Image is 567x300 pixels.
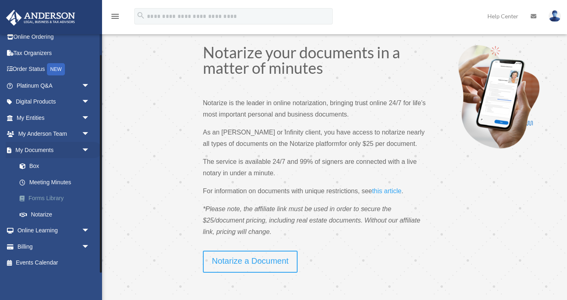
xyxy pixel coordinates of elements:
a: Notarize a Document [203,251,298,273]
span: *Please note, the affiliate link must be used in order to secure the $25/document pricing, includ... [203,205,420,235]
span: . [401,187,403,194]
a: Online Learningarrow_drop_down [6,223,102,239]
a: My Entitiesarrow_drop_down [6,110,102,126]
a: Online Ordering [6,29,102,45]
a: Digital Productsarrow_drop_down [6,94,102,110]
div: NEW [47,63,65,75]
span: arrow_drop_down [82,142,98,159]
a: Notarize [11,206,98,223]
a: Order StatusNEW [6,61,102,78]
span: for only $25 per document. [339,140,417,147]
span: For information on documents with unique restrictions, see [203,187,372,194]
i: search [136,11,145,20]
a: Events Calendar [6,255,102,271]
a: Billingarrow_drop_down [6,238,102,255]
a: Box [11,158,102,174]
a: menu [110,14,120,21]
img: Notarize-hero [456,44,542,149]
a: My Anderson Teamarrow_drop_down [6,126,102,142]
h1: Notarize your documents in a matter of minutes [203,44,433,79]
span: arrow_drop_down [82,94,98,110]
span: arrow_drop_down [82,223,98,239]
i: menu [110,11,120,21]
a: My Documentsarrow_drop_down [6,142,102,158]
span: arrow_drop_down [82,238,98,255]
a: Tax Organizers [6,45,102,61]
span: arrow_drop_down [82,77,98,94]
span: The service is available 24/7 and 99% of signers are connected with a live notary in under a minute. [203,158,417,176]
a: this article [372,187,401,199]
span: As an [PERSON_NAME] or Infinity client, you have access to notarize nearly all types of documents... [203,129,425,147]
a: Forms Library [11,190,102,207]
a: Meeting Minutes [11,174,102,190]
span: Notarize is the leader in online notarization, bringing trust online 24/7 for life’s most importa... [203,99,426,118]
span: arrow_drop_down [82,110,98,126]
img: User Pic [549,10,561,22]
a: Platinum Q&Aarrow_drop_down [6,77,102,94]
span: this article [372,187,401,194]
img: Anderson Advisors Platinum Portal [4,10,78,26]
span: arrow_drop_down [82,126,98,143]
